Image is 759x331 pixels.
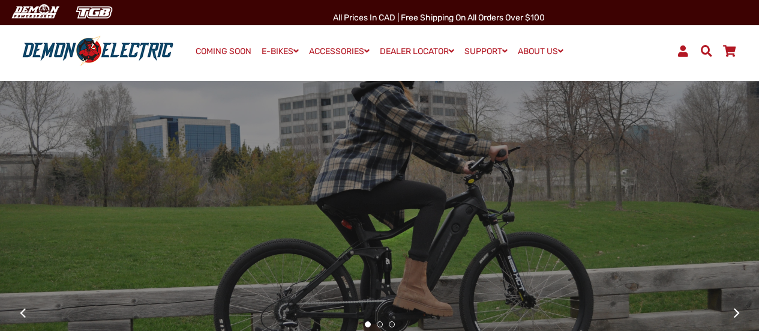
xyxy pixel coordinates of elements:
img: Demon Electric logo [18,35,178,67]
span: All Prices in CAD | Free shipping on all orders over $100 [333,13,545,23]
button: 1 of 3 [365,321,371,327]
a: ACCESSORIES [305,43,374,60]
img: Demon Electric [6,2,64,22]
a: E-BIKES [257,43,303,60]
a: ABOUT US [514,43,568,60]
img: TGB Canada [70,2,119,22]
button: 3 of 3 [389,321,395,327]
a: COMING SOON [191,43,256,60]
a: SUPPORT [460,43,512,60]
button: 2 of 3 [377,321,383,327]
a: DEALER LOCATOR [376,43,458,60]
